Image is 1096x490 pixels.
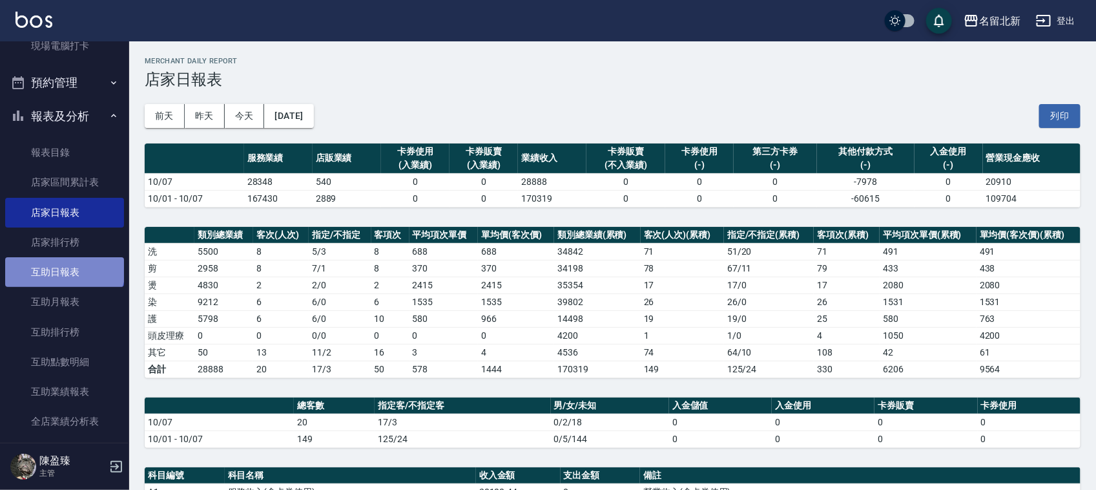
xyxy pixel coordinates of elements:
th: 入金儲值 [669,398,772,414]
td: 330 [814,361,880,378]
td: 71 [641,243,724,260]
td: 78 [641,260,724,277]
td: 2958 [194,260,253,277]
td: 0 / 0 [309,327,371,344]
button: 報表及分析 [5,100,124,133]
td: 4536 [554,344,641,361]
td: 19 [641,310,724,327]
td: 0 [665,173,734,190]
td: 578 [409,361,479,378]
button: [DATE] [264,104,313,128]
td: 0 [669,431,772,447]
div: (不入業績) [590,158,662,172]
td: 17/3 [309,361,371,378]
div: 卡券使用 [384,145,446,158]
td: 10/07 [145,414,294,431]
td: 50 [371,361,409,378]
a: 互助月報表 [5,287,124,317]
th: 指定客/不指定客 [375,398,551,414]
td: 0 [450,173,518,190]
td: 491 [880,243,977,260]
td: 0 [450,190,518,207]
th: 客項次(累積) [814,227,880,244]
th: 平均項次單價 [409,227,479,244]
table: a dense table [145,144,1080,208]
img: Person [10,454,36,480]
th: 單均價(客次價) [478,227,554,244]
td: 370 [409,260,479,277]
td: 16 [371,344,409,361]
td: 17 [814,277,880,293]
td: 580 [880,310,977,327]
td: 74 [641,344,724,361]
td: 0 [734,173,817,190]
td: 燙 [145,277,194,293]
td: 0/2/18 [551,414,669,431]
th: 類別總業績(累積) [554,227,641,244]
td: 17/3 [375,414,551,431]
div: 第三方卡券 [737,145,814,158]
td: 28348 [244,173,313,190]
td: 170319 [554,361,641,378]
td: 580 [409,310,479,327]
h5: 陳盈臻 [39,454,105,467]
td: 14498 [554,310,641,327]
td: 2080 [880,277,977,293]
td: 125/24 [375,431,551,447]
img: Logo [16,12,52,28]
td: 149 [294,431,375,447]
td: 6 [253,293,309,310]
th: 店販業績 [313,144,381,174]
th: 服務業績 [244,144,313,174]
td: 0 [409,327,479,344]
th: 入金使用 [772,398,874,414]
td: 1535 [409,293,479,310]
a: 營業統計分析表 [5,437,124,467]
td: 0 [772,431,874,447]
th: 收入金額 [476,467,561,484]
td: 1531 [977,293,1080,310]
a: 互助業績報表 [5,377,124,407]
th: 業績收入 [518,144,586,174]
button: save [926,8,952,34]
a: 現場電腦打卡 [5,31,124,61]
td: 71 [814,243,880,260]
td: 763 [977,310,1080,327]
td: 2 / 0 [309,277,371,293]
td: 438 [977,260,1080,277]
td: 9564 [977,361,1080,378]
td: 護 [145,310,194,327]
td: 20910 [983,173,1080,190]
a: 互助點數明細 [5,347,124,377]
td: 10 [371,310,409,327]
td: 0 [586,190,665,207]
td: 1535 [478,293,554,310]
td: 4200 [977,327,1080,344]
td: 79 [814,260,880,277]
td: 頭皮理療 [145,327,194,344]
td: 26 [814,293,880,310]
td: 2415 [409,277,479,293]
a: 互助排行榜 [5,317,124,347]
td: 6206 [880,361,977,378]
td: 2 [371,277,409,293]
td: 3 [409,344,479,361]
button: 預約管理 [5,66,124,100]
td: 其它 [145,344,194,361]
td: 0 [381,173,450,190]
td: 0 [478,327,554,344]
td: 39802 [554,293,641,310]
td: 13 [253,344,309,361]
td: 0 [665,190,734,207]
td: 6 / 0 [309,293,371,310]
td: 26 / 0 [724,293,814,310]
td: 2889 [313,190,381,207]
td: 51 / 20 [724,243,814,260]
td: 108 [814,344,880,361]
td: 0/5/144 [551,431,669,447]
td: 5798 [194,310,253,327]
td: 染 [145,293,194,310]
th: 客項次 [371,227,409,244]
td: 9212 [194,293,253,310]
td: 8 [371,243,409,260]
